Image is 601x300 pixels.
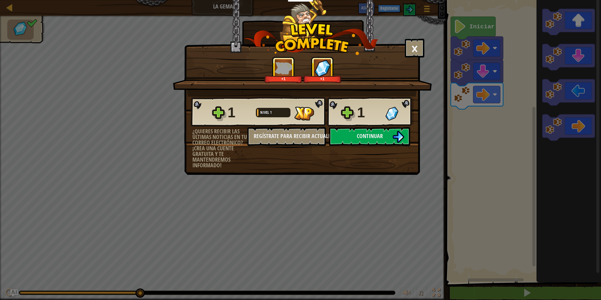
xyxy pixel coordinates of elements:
[192,129,247,168] div: ¿Quieres recibir las últimas noticias en tu correo electrónico? ¡Crea una cuente gratuita y te ma...
[260,110,270,115] span: Nivel
[244,23,378,55] img: level_complete.png
[329,127,410,146] button: Continuar
[385,107,398,120] img: Gemas Conseguidas
[314,59,331,77] img: Gemas Conseguidas
[405,39,424,58] button: ×
[357,132,383,140] span: Continuar
[266,76,301,81] div: +1
[247,127,326,146] button: Regístrate para recibir actualizaciones.
[294,107,314,120] img: XP Conseguida
[270,110,272,115] span: 1
[392,131,404,143] img: Continuar
[357,103,382,123] div: 1
[275,62,292,74] img: XP Conseguida
[305,76,340,81] div: +1
[228,103,252,123] div: 1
